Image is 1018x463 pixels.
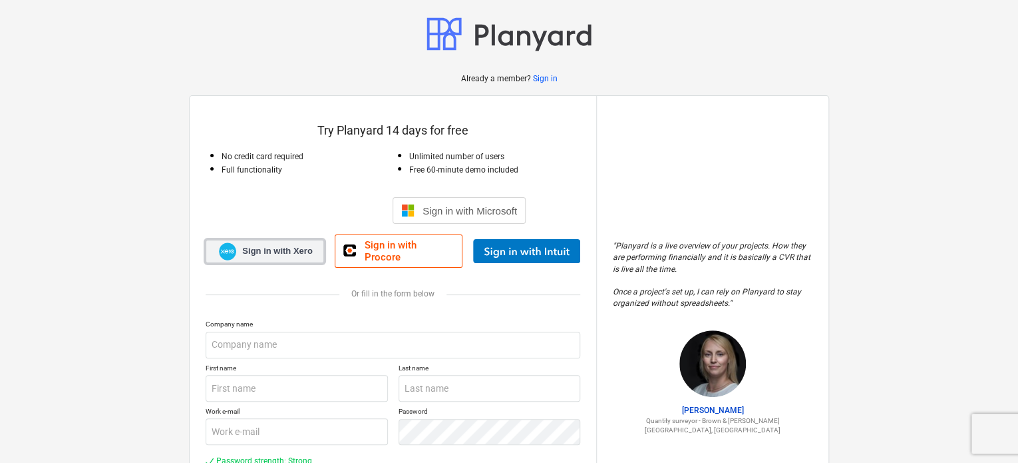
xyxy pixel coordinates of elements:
img: Microsoft logo [401,204,415,217]
p: Free 60-minute demo included [409,165,581,176]
span: Sign in with Xero [242,245,312,257]
img: Xero logo [219,242,236,260]
span: Sign in with Procore [364,239,454,263]
input: Company name [206,332,580,358]
div: Or fill in the form below [206,289,580,298]
p: Quantity surveyor - Brown & [PERSON_NAME] [613,416,812,425]
input: Work e-mail [206,418,388,445]
p: Unlimited number of users [409,151,581,163]
p: Work e-mail [206,407,388,418]
p: No credit card required [222,151,393,163]
p: Already a member? [461,73,533,85]
a: Sign in [533,73,558,85]
p: Last name [399,364,581,375]
p: Company name [206,320,580,331]
p: " Planyard is a live overview of your projects. How they are performing financially and it is bas... [613,240,812,309]
p: Try Planyard 14 days for free [206,123,580,139]
input: First name [206,375,388,402]
input: Last name [399,375,581,402]
span: Sign in with Microsoft [423,205,517,217]
p: [GEOGRAPHIC_DATA], [GEOGRAPHIC_DATA] [613,426,812,434]
p: Password [399,407,581,418]
a: Sign in with Procore [335,234,462,268]
a: Sign in with Xero [206,240,324,263]
p: Full functionality [222,165,393,176]
iframe: Sign in with Google Button [254,196,389,225]
p: First name [206,364,388,375]
p: [PERSON_NAME] [613,405,812,416]
img: Claire Hill [679,330,746,397]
